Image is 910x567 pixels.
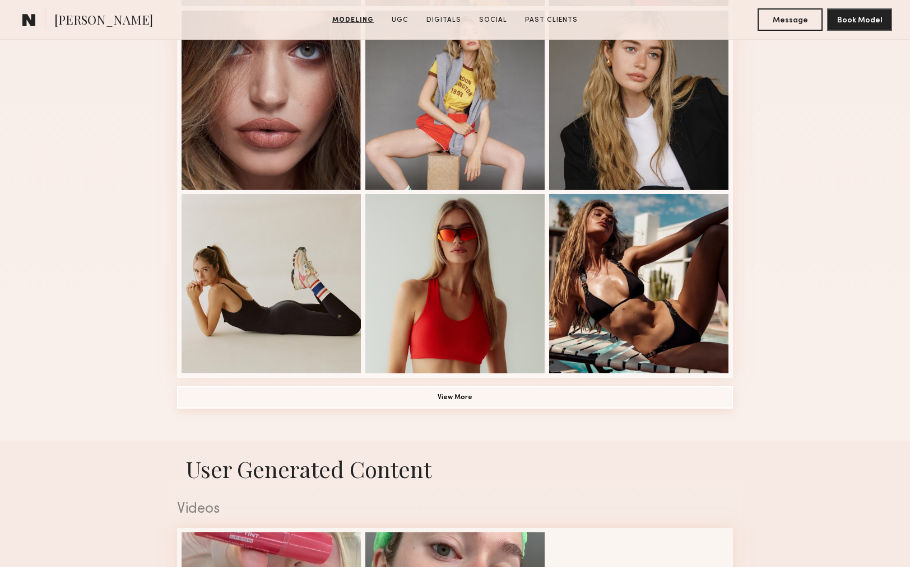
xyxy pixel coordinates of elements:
[827,15,892,24] a: Book Model
[168,454,742,484] h1: User Generated Content
[328,15,378,25] a: Modeling
[475,15,512,25] a: Social
[387,15,413,25] a: UGC
[827,8,892,31] button: Book Model
[758,8,823,31] button: Message
[521,15,582,25] a: Past Clients
[422,15,466,25] a: Digitals
[54,11,153,31] span: [PERSON_NAME]
[177,502,733,517] div: Videos
[177,386,733,409] button: View More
